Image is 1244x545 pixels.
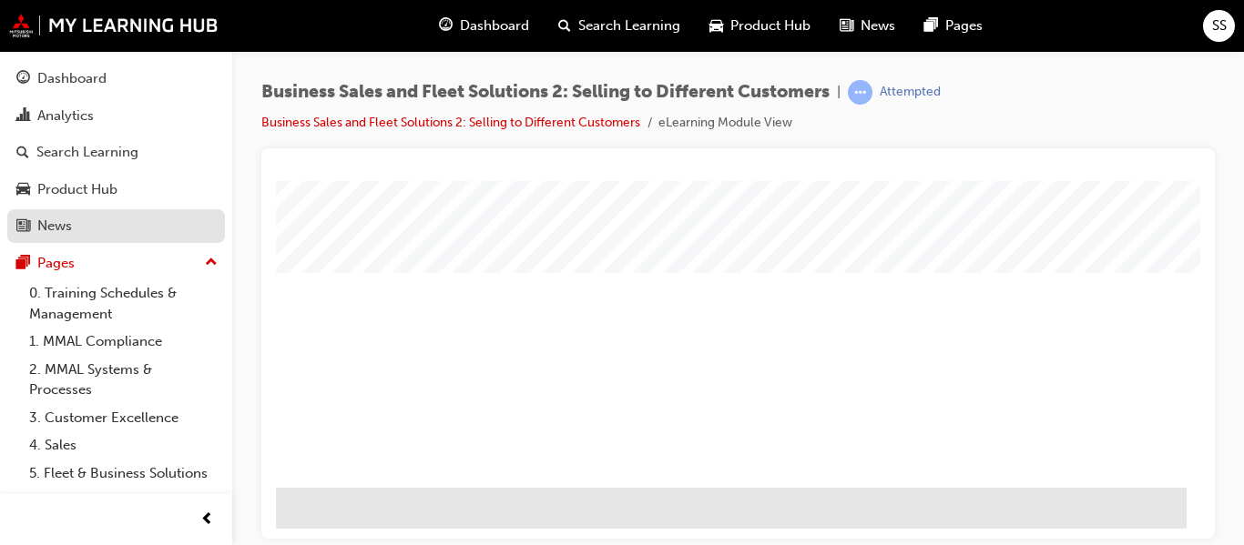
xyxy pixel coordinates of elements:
div: Analytics [37,106,94,126]
a: search-iconSearch Learning [544,7,695,45]
button: SS [1203,10,1235,42]
a: 0. Training Schedules & Management [22,279,225,328]
a: guage-iconDashboard [424,7,544,45]
span: news-icon [840,15,853,37]
a: news-iconNews [825,7,910,45]
span: pages-icon [924,15,938,37]
a: 5. Fleet & Business Solutions [22,459,225,488]
span: Business Sales and Fleet Solutions 2: Selling to Different Customers [261,82,830,103]
a: 1. MMAL Compliance [22,328,225,356]
a: Business Sales and Fleet Solutions 2: Selling to Different Customers [261,115,640,130]
span: car-icon [709,15,723,37]
span: | [837,82,841,103]
span: up-icon [205,251,218,275]
button: DashboardAnalyticsSearch LearningProduct HubNews [7,58,225,247]
a: car-iconProduct Hub [695,7,825,45]
a: 3. Customer Excellence [22,404,225,432]
a: 4. Sales [22,431,225,459]
li: eLearning Module View [658,113,792,134]
span: News [861,15,895,36]
a: Dashboard [7,62,225,96]
span: Search Learning [578,15,680,36]
button: Pages [7,247,225,280]
span: pages-icon [16,256,30,272]
div: Dashboard [37,68,107,89]
span: prev-icon [200,509,214,531]
span: learningRecordVerb_ATTEMPT-icon [848,80,872,105]
a: 6. Parts & Accessories [22,487,225,515]
span: search-icon [558,15,571,37]
span: Dashboard [460,15,529,36]
div: Product Hub [37,179,117,200]
div: News [37,216,72,237]
a: News [7,209,225,243]
div: Search Learning [36,142,138,163]
span: guage-icon [439,15,453,37]
a: Product Hub [7,173,225,207]
a: Analytics [7,99,225,133]
a: pages-iconPages [910,7,997,45]
div: Pages [37,253,75,274]
span: car-icon [16,182,30,198]
div: Attempted [880,84,941,101]
span: SS [1212,15,1227,36]
span: search-icon [16,145,29,161]
img: mmal [9,14,219,37]
a: Search Learning [7,136,225,169]
span: news-icon [16,218,30,235]
a: 2. MMAL Systems & Processes [22,356,225,404]
span: Product Hub [730,15,811,36]
span: guage-icon [16,71,30,87]
span: chart-icon [16,108,30,125]
span: Pages [945,15,983,36]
